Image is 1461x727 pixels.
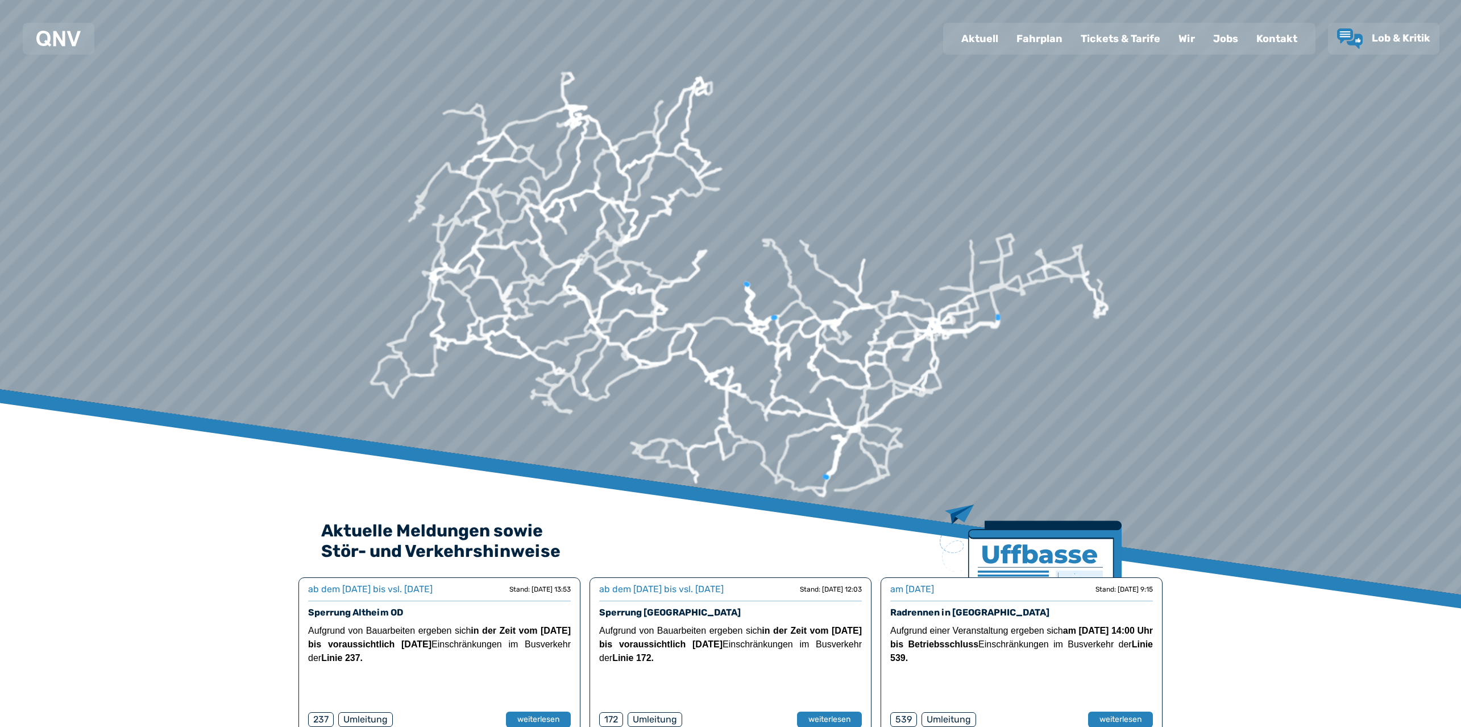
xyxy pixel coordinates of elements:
[599,626,862,663] span: Aufgrund von Bauarbeiten ergeben sich Einschränkungen im Busverkehr der
[1169,24,1204,53] a: Wir
[599,712,623,727] div: 172
[599,583,724,596] div: ab dem [DATE] bis vsl. [DATE]
[1072,24,1169,53] a: Tickets & Tarife
[321,653,363,663] strong: Linie 237.
[1337,28,1430,49] a: Lob & Kritik
[890,583,934,596] div: am [DATE]
[800,585,862,594] div: Stand: [DATE] 12:03
[628,712,682,727] div: Umleitung
[509,585,571,594] div: Stand: [DATE] 13:53
[308,607,403,618] a: Sperrung Altheim OD
[940,505,1122,646] img: Zeitung mit Titel Uffbase
[599,607,741,618] a: Sperrung [GEOGRAPHIC_DATA]
[1204,24,1247,53] a: Jobs
[952,24,1007,53] a: Aktuell
[1247,24,1306,53] a: Kontakt
[308,583,433,596] div: ab dem [DATE] bis vsl. [DATE]
[321,521,1140,561] h2: Aktuelle Meldungen sowie Stör- und Verkehrshinweise
[1095,585,1153,594] div: Stand: [DATE] 9:15
[308,626,571,663] span: Aufgrund von Bauarbeiten ergeben sich Einschränkungen im Busverkehr der
[922,712,976,727] div: Umleitung
[612,653,654,663] strong: Linie 172.
[338,712,393,727] div: Umleitung
[36,31,81,47] img: QNV Logo
[308,712,334,727] div: 237
[890,712,917,727] div: 539
[1372,32,1430,44] span: Lob & Kritik
[890,626,1153,663] span: Aufgrund einer Veranstaltung ergeben sich Einschränkungen im Busverkehr der
[890,607,1049,618] a: Radrennen in [GEOGRAPHIC_DATA]
[1007,24,1072,53] a: Fahrplan
[36,27,81,50] a: QNV Logo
